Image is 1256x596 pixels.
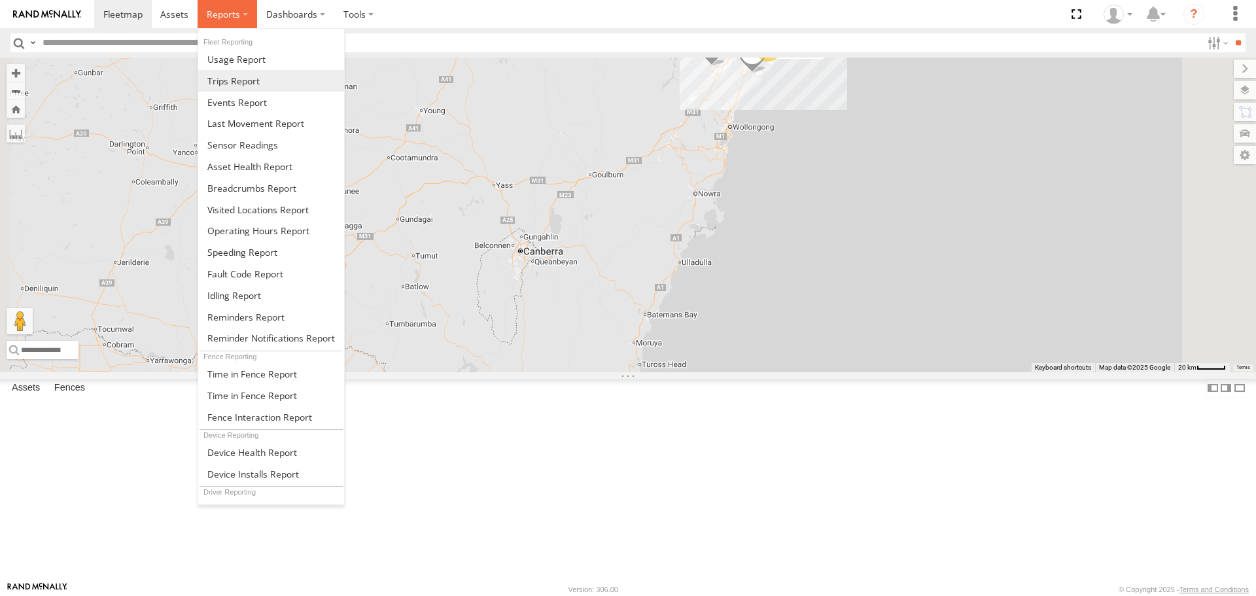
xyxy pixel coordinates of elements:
a: Trips Report [198,70,344,92]
a: Fleet Speed Report [198,241,344,263]
a: Last Movement Report [198,113,344,134]
a: Time in Fences Report [198,363,344,385]
label: Search Query [27,33,38,52]
label: Assets [5,379,46,398]
a: Terms and Conditions [1179,586,1249,593]
a: Asset Health Report [198,156,344,177]
a: Full Events Report [198,92,344,113]
a: Breadcrumbs Report [198,177,344,199]
a: Device Installs Report [198,463,344,485]
a: Fence Interaction Report [198,406,344,428]
a: Device Health Report [198,442,344,463]
i: ? [1183,4,1204,25]
a: Reminders Report [198,306,344,328]
a: Usage Report [198,48,344,70]
label: Fences [48,379,92,398]
a: Sensor Readings [198,134,344,156]
a: Fault Code Report [198,263,344,285]
button: Keyboard shortcuts [1035,363,1091,372]
a: Time in Fences Report [198,385,344,406]
a: Idling Report [198,285,344,306]
button: Zoom Home [7,100,25,118]
span: Map data ©2025 Google [1099,364,1170,371]
button: Drag Pegman onto the map to open Street View [7,308,33,334]
div: © Copyright 2025 - [1119,586,1249,593]
a: Visit our Website [7,583,67,596]
a: Visited Locations Report [198,199,344,220]
label: Dock Summary Table to the Left [1206,379,1219,398]
span: 20 km [1178,364,1196,371]
label: Hide Summary Table [1233,379,1246,398]
div: Jayden Tizzone [1099,5,1137,24]
label: Dock Summary Table to the Right [1219,379,1232,398]
img: rand-logo.svg [13,10,81,19]
a: Asset Operating Hours Report [198,220,344,241]
button: Zoom out [7,82,25,100]
a: Driver Performance Report [198,499,344,521]
a: Terms (opens in new tab) [1236,364,1250,370]
button: Zoom in [7,64,25,82]
button: Map Scale: 20 km per 41 pixels [1174,363,1230,372]
label: Map Settings [1234,146,1256,164]
div: Version: 306.00 [568,586,618,593]
label: Search Filter Options [1202,33,1230,52]
a: Service Reminder Notifications Report [198,328,344,349]
label: Measure [7,124,25,143]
